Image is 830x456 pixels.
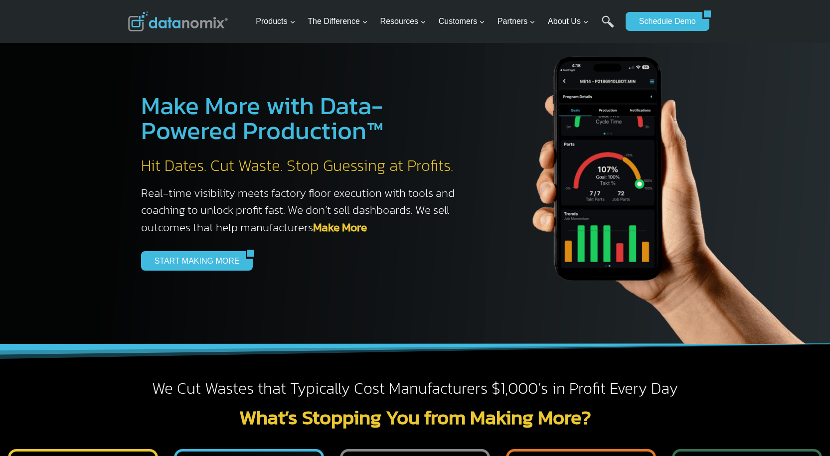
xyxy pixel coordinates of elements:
a: Make More [313,219,367,236]
span: The Difference [308,15,368,28]
h2: We Cut Wastes that Typically Cost Manufacturers $1,000’s in Profit Every Day [128,378,702,399]
span: About Us [548,15,589,28]
h2: What’s Stopping You from Making More? [128,407,702,427]
span: Products [256,15,295,28]
img: Datanomix [128,11,228,31]
nav: Primary Navigation [252,5,621,38]
a: Search [602,15,614,38]
span: Customers [439,15,485,28]
h2: Hit Dates. Cut Waste. Stop Guessing at Profits. [141,155,465,176]
h3: Real-time visibility meets factory floor execution with tools and coaching to unlock profit fast.... [141,184,465,236]
h1: Make More with Data-Powered Production™ [141,93,465,143]
span: Partners [498,15,535,28]
a: Schedule Demo [626,12,702,31]
iframe: Popup CTA [5,280,165,451]
a: START MAKING MORE [141,251,246,270]
span: Resources [380,15,426,28]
